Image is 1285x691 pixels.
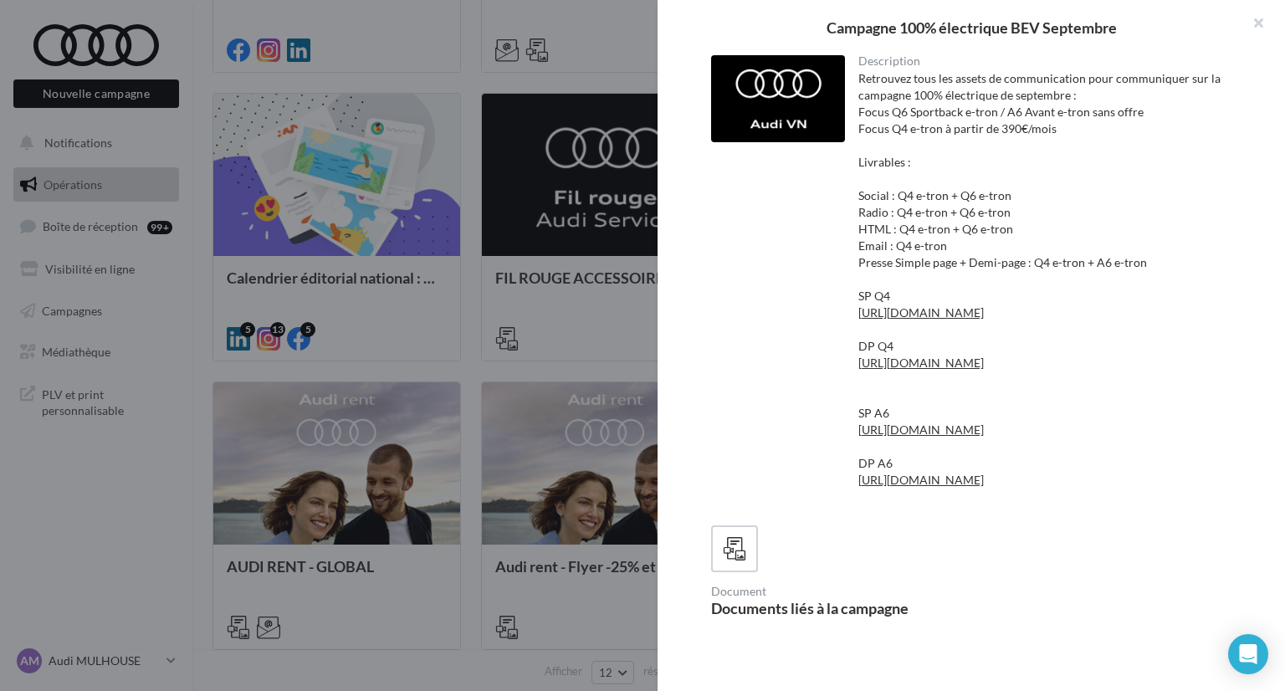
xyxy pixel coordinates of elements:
a: [URL][DOMAIN_NAME] [858,422,984,437]
a: [URL][DOMAIN_NAME] [858,473,984,487]
div: Description [858,55,1232,67]
a: [URL][DOMAIN_NAME] [858,305,984,320]
a: [URL][DOMAIN_NAME] [858,356,984,370]
div: Retrouvez tous les assets de communication pour communiquer sur la campagne 100% électrique de se... [858,70,1232,505]
div: Document [711,586,971,597]
div: Campagne 100% électrique BEV Septembre [684,20,1258,35]
div: Documents liés à la campagne [711,601,971,616]
div: Open Intercom Messenger [1228,634,1268,674]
